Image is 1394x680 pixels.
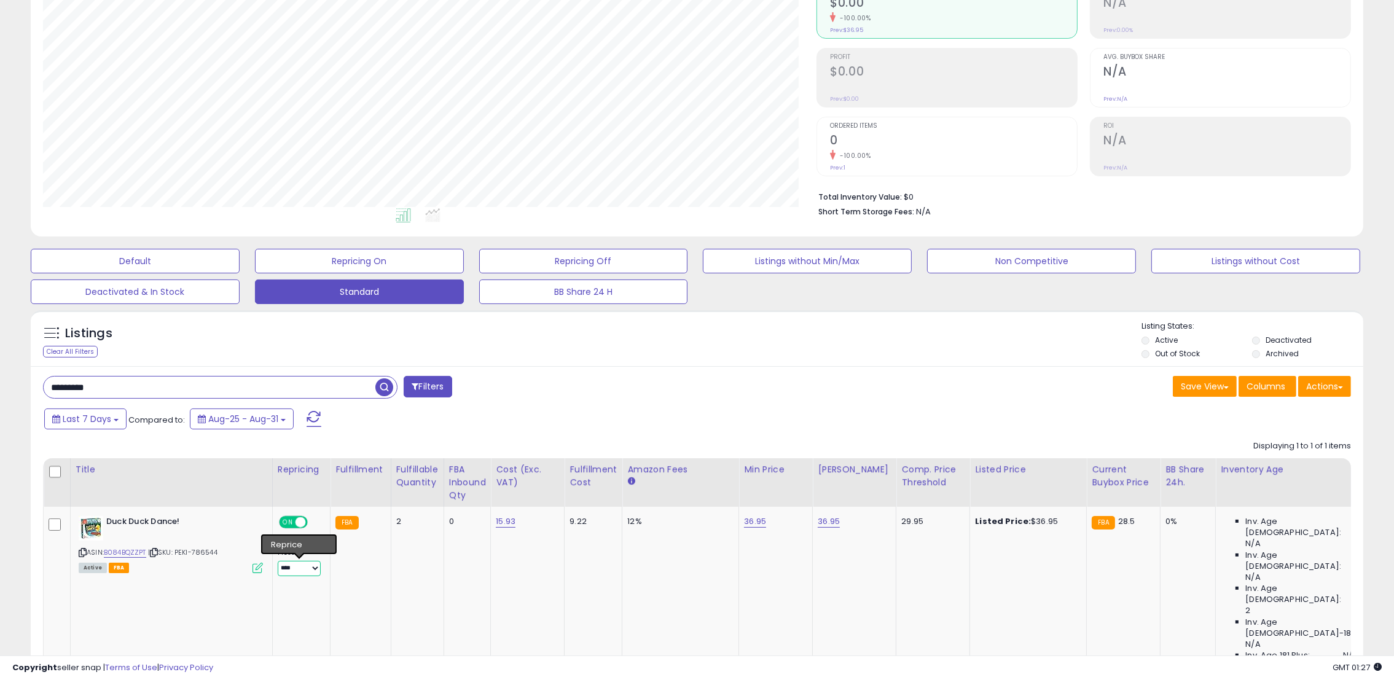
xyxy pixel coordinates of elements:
[830,64,1077,81] h2: $0.00
[278,463,325,476] div: Repricing
[1118,515,1135,527] span: 28.5
[496,463,559,489] div: Cost (Exc. VAT)
[1266,348,1299,359] label: Archived
[1298,376,1351,397] button: Actions
[208,413,278,425] span: Aug-25 - Aug-31
[335,463,385,476] div: Fulfillment
[1266,335,1312,345] label: Deactivated
[449,463,486,502] div: FBA inbound Qty
[106,516,256,531] b: Duck Duck Dance!
[190,408,294,429] button: Aug-25 - Aug-31
[12,662,213,674] div: seller snap | |
[396,463,439,489] div: Fulfillable Quantity
[744,515,766,528] a: 36.95
[255,249,464,273] button: Repricing On
[1092,463,1155,489] div: Current Buybox Price
[278,535,321,546] div: Amazon AI
[105,662,157,673] a: Terms of Use
[404,376,452,397] button: Filters
[744,463,807,476] div: Min Price
[1173,376,1237,397] button: Save View
[306,517,326,528] span: OFF
[1245,538,1260,549] span: N/A
[1245,550,1358,572] span: Inv. Age [DEMOGRAPHIC_DATA]:
[1245,583,1358,605] span: Inv. Age [DEMOGRAPHIC_DATA]:
[159,662,213,673] a: Privacy Policy
[830,26,863,34] small: Prev: $36.95
[128,414,185,426] span: Compared to:
[1239,376,1296,397] button: Columns
[280,517,296,528] span: ON
[1343,650,1358,661] span: N/A
[818,515,840,528] a: 36.95
[396,516,434,527] div: 2
[496,515,515,528] a: 15.93
[818,463,891,476] div: [PERSON_NAME]
[79,563,107,573] span: All listings currently available for purchase on Amazon
[627,516,729,527] div: 12%
[818,192,902,202] b: Total Inventory Value:
[479,279,688,304] button: BB Share 24 H
[818,206,914,217] b: Short Term Storage Fees:
[12,662,57,673] strong: Copyright
[1092,516,1114,530] small: FBA
[975,463,1081,476] div: Listed Price
[830,54,1077,61] span: Profit
[43,346,98,358] div: Clear All Filters
[1245,639,1260,650] span: N/A
[65,325,112,342] h5: Listings
[901,516,960,527] div: 29.95
[1253,440,1351,452] div: Displaying 1 to 1 of 1 items
[927,249,1136,273] button: Non Competitive
[1245,605,1250,616] span: 2
[830,95,859,103] small: Prev: $0.00
[1245,572,1260,583] span: N/A
[916,206,931,217] span: N/A
[570,516,613,527] div: 9.22
[818,189,1342,203] li: $0
[901,463,965,489] div: Comp. Price Threshold
[1103,133,1350,150] h2: N/A
[1333,662,1382,673] span: 2025-09-10 01:27 GMT
[1155,335,1178,345] label: Active
[335,516,358,530] small: FBA
[1103,164,1127,171] small: Prev: N/A
[1245,650,1310,661] span: Inv. Age 181 Plus:
[255,279,464,304] button: Standard
[79,516,103,541] img: 516OFnqhl0L._SL40_.jpg
[31,249,240,273] button: Default
[148,547,217,557] span: | SKU: PEKI-786544
[1165,516,1206,527] div: 0%
[627,476,635,487] small: Amazon Fees.
[1103,26,1133,34] small: Prev: 0.00%
[1151,249,1360,273] button: Listings without Cost
[830,123,1077,130] span: Ordered Items
[1155,348,1200,359] label: Out of Stock
[570,463,617,489] div: Fulfillment Cost
[44,408,127,429] button: Last 7 Days
[627,463,734,476] div: Amazon Fees
[109,563,130,573] span: FBA
[975,516,1077,527] div: $36.95
[1103,64,1350,81] h2: N/A
[836,14,871,23] small: -100.00%
[278,549,321,576] div: Preset:
[449,516,482,527] div: 0
[104,547,146,558] a: B084BQZZPT
[1245,516,1358,538] span: Inv. Age [DEMOGRAPHIC_DATA]:
[1221,463,1362,476] div: Inventory Age
[63,413,111,425] span: Last 7 Days
[79,516,263,572] div: ASIN:
[1103,123,1350,130] span: ROI
[479,249,688,273] button: Repricing Off
[31,279,240,304] button: Deactivated & In Stock
[1103,95,1127,103] small: Prev: N/A
[836,151,871,160] small: -100.00%
[1103,54,1350,61] span: Avg. Buybox Share
[1247,380,1285,393] span: Columns
[1141,321,1363,332] p: Listing States:
[703,249,912,273] button: Listings without Min/Max
[975,515,1031,527] b: Listed Price:
[830,164,845,171] small: Prev: 1
[830,133,1077,150] h2: 0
